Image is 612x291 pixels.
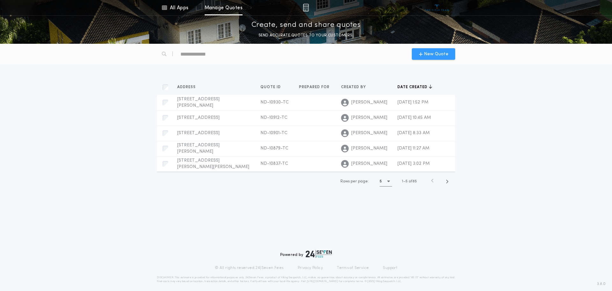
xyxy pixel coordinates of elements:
a: [URL][DOMAIN_NAME] [307,280,338,283]
span: Created by [341,85,367,90]
span: [STREET_ADDRESS][PERSON_NAME][PERSON_NAME] [177,158,249,169]
button: Date created [397,84,432,90]
button: 5 [380,176,392,187]
button: Created by [341,84,371,90]
button: Quote ID [260,84,286,90]
p: DISCLAIMER: This estimate is provided for informational purposes only. 24|Seven Fees, a product o... [157,276,455,283]
span: [PERSON_NAME] [351,145,387,152]
span: [DATE] 11:27 AM [397,146,429,151]
h1: 5 [380,178,382,185]
span: [STREET_ADDRESS] [177,131,220,135]
span: Rows per page: [340,180,369,183]
span: Prepared for [299,85,331,90]
span: [PERSON_NAME] [351,99,387,106]
span: [DATE] 1:52 PM [397,100,428,105]
span: [PERSON_NAME] [351,130,387,136]
a: Terms of Service [337,265,369,271]
img: vs-icon [425,4,449,11]
span: ND-10901-TC [260,131,288,135]
span: of 85 [409,179,417,184]
span: New Quote [424,51,448,57]
span: ND-10912-TC [260,115,288,120]
p: Create, send and share quotes [251,20,361,30]
span: [PERSON_NAME] [351,115,387,121]
button: New Quote [412,48,455,60]
span: [STREET_ADDRESS][PERSON_NAME] [177,143,220,154]
button: Address [177,84,200,90]
span: 3.8.0 [597,281,606,287]
span: ND-10837-TC [260,161,288,166]
div: Powered by [280,250,332,258]
span: [PERSON_NAME] [351,161,387,167]
span: [STREET_ADDRESS] [177,115,220,120]
span: Quote ID [260,85,282,90]
p: © All rights reserved. 24|Seven Fees [215,265,284,271]
img: logo [306,250,332,258]
span: [DATE] 10:45 AM [397,115,431,120]
a: Support [383,265,397,271]
span: ND-10930-TC [260,100,289,105]
img: img [303,4,309,11]
span: [STREET_ADDRESS][PERSON_NAME] [177,97,220,108]
a: Privacy Policy [298,265,323,271]
span: [DATE] 3:02 PM [397,161,430,166]
span: ND-10879-TC [260,146,288,151]
span: 1 [402,180,403,183]
span: 5 [405,180,408,183]
span: [DATE] 8:33 AM [397,131,430,135]
span: Address [177,85,197,90]
span: Date created [397,85,429,90]
p: SEND ACCURATE QUOTES TO YOUR CUSTOMERS. [259,32,353,39]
